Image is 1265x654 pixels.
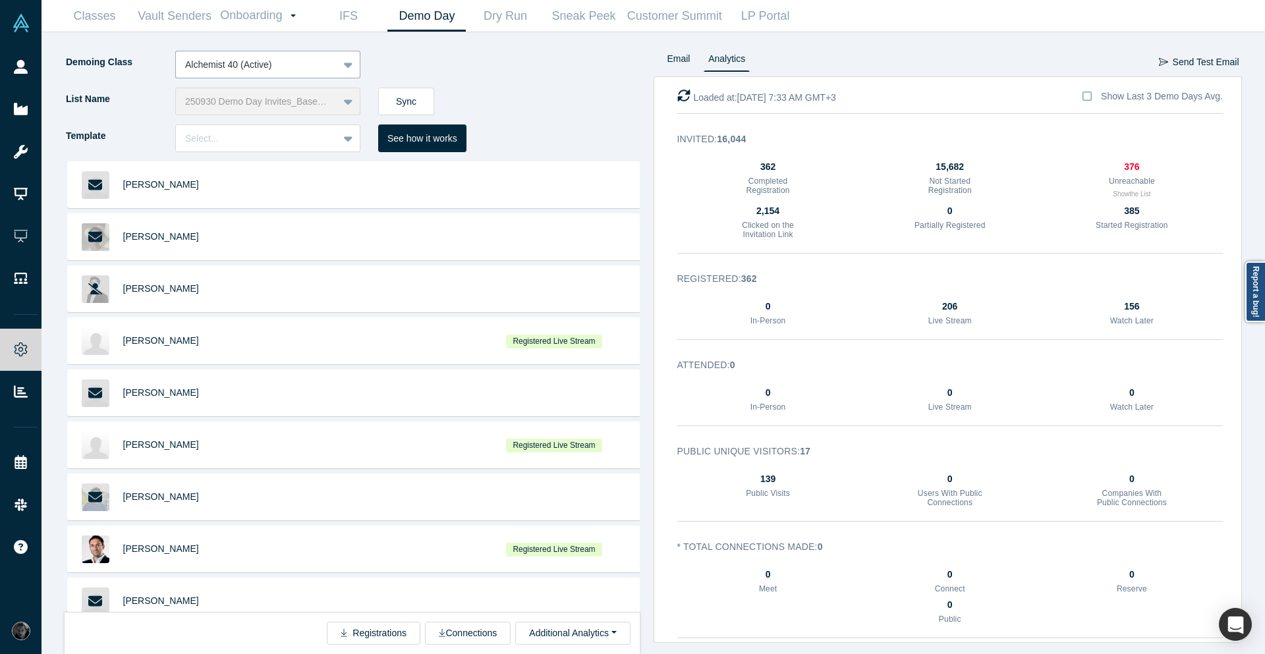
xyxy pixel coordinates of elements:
a: Sneak Peek [544,1,623,32]
h3: Public [913,614,987,624]
div: 385 [1095,204,1169,218]
img: Rami C.'s Account [12,622,30,640]
h3: Meet [731,584,805,593]
h3: Companies With Public Connections [1095,489,1169,508]
div: 15,682 [913,160,987,174]
button: Additional Analytics [515,622,630,645]
a: [PERSON_NAME] [123,387,199,398]
div: 156 [1095,300,1169,313]
div: 2,154 [731,204,805,218]
div: 0 [731,386,805,400]
strong: 16,044 [717,134,746,144]
div: 0 [913,598,987,612]
div: 0 [913,204,987,218]
h3: Watch Later [1095,402,1169,412]
a: Customer Summit [623,1,726,32]
div: 362 [731,160,805,174]
h3: Unreachable [1095,177,1169,186]
h3: Watch Later [1095,316,1169,325]
span: Registered Live Stream [506,439,602,452]
a: [PERSON_NAME] [123,543,199,554]
button: Send Test Email [1158,51,1240,74]
a: [PERSON_NAME] [123,179,199,190]
a: Analytics [704,51,750,72]
a: [PERSON_NAME] [123,335,199,346]
button: Sync [378,88,434,115]
div: 0 [913,472,987,486]
a: IFS [309,1,387,32]
h3: * Total Connections Made : [677,540,1205,554]
a: Demo Day [387,1,466,32]
h3: Live Stream [913,316,987,325]
h3: Clicked on the Invitation Link [731,221,805,240]
div: Show Last 3 Demo Days Avg. [1101,90,1223,103]
h3: Live Stream [913,402,987,412]
label: Demoing Class [65,51,175,74]
div: Loaded at: [DATE] 7:33 AM GMT+3 [677,89,836,105]
h3: Public Unique Visitors : [677,445,1205,458]
h3: Started Registration [1095,221,1169,230]
div: 0 [1095,386,1169,400]
a: LP Portal [726,1,804,32]
img: Krishna Gogineni's Profile Image [82,327,109,355]
div: 0 [1095,472,1169,486]
a: [PERSON_NAME] [123,491,199,502]
a: Dry Run [466,1,544,32]
strong: 362 [741,273,757,284]
button: Showthe List [1113,189,1150,199]
img: Lei Wang's Profile Image [82,431,109,459]
label: Template [65,124,175,148]
button: Connections [425,622,511,645]
div: 0 [913,386,987,400]
h3: Registered : [677,272,1205,286]
button: See how it works [378,124,466,152]
h3: Public Visits [731,489,805,498]
a: Vault Senders [134,1,215,32]
label: List Name [65,88,175,111]
a: [PERSON_NAME] [123,439,199,450]
div: 206 [913,300,987,313]
a: Onboarding [215,1,309,31]
h3: Reserve [1095,584,1169,593]
h3: Connect [913,584,987,593]
div: 139 [731,472,805,486]
div: 376 [1095,160,1169,174]
div: 0 [1095,568,1169,582]
strong: 0 [730,360,735,370]
a: Email [663,51,695,72]
strong: 17 [800,446,810,456]
div: 0 [731,568,805,582]
button: Registrations [327,622,420,645]
a: [PERSON_NAME] [123,283,199,294]
h3: Not Started Registration [913,177,987,196]
h3: Users With Public Connections [913,489,987,508]
img: Paolo Privitera's Profile Image [82,535,109,563]
h3: In-Person [731,316,805,325]
span: Registered Live Stream [506,543,602,557]
a: [PERSON_NAME] [123,595,199,606]
a: Classes [55,1,134,32]
h3: Invited : [677,132,1205,146]
div: 0 [913,568,987,582]
a: Report a bug! [1245,261,1265,322]
img: Alchemist Vault Logo [12,14,30,32]
h3: In-Person [731,402,805,412]
h3: Partially Registered [913,221,987,230]
a: [PERSON_NAME] [123,231,199,242]
h3: Attended : [677,358,1205,372]
strong: 0 [818,541,823,552]
span: Registered Live Stream [506,335,602,348]
h3: Completed Registration [731,177,805,196]
div: 0 [731,300,805,313]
